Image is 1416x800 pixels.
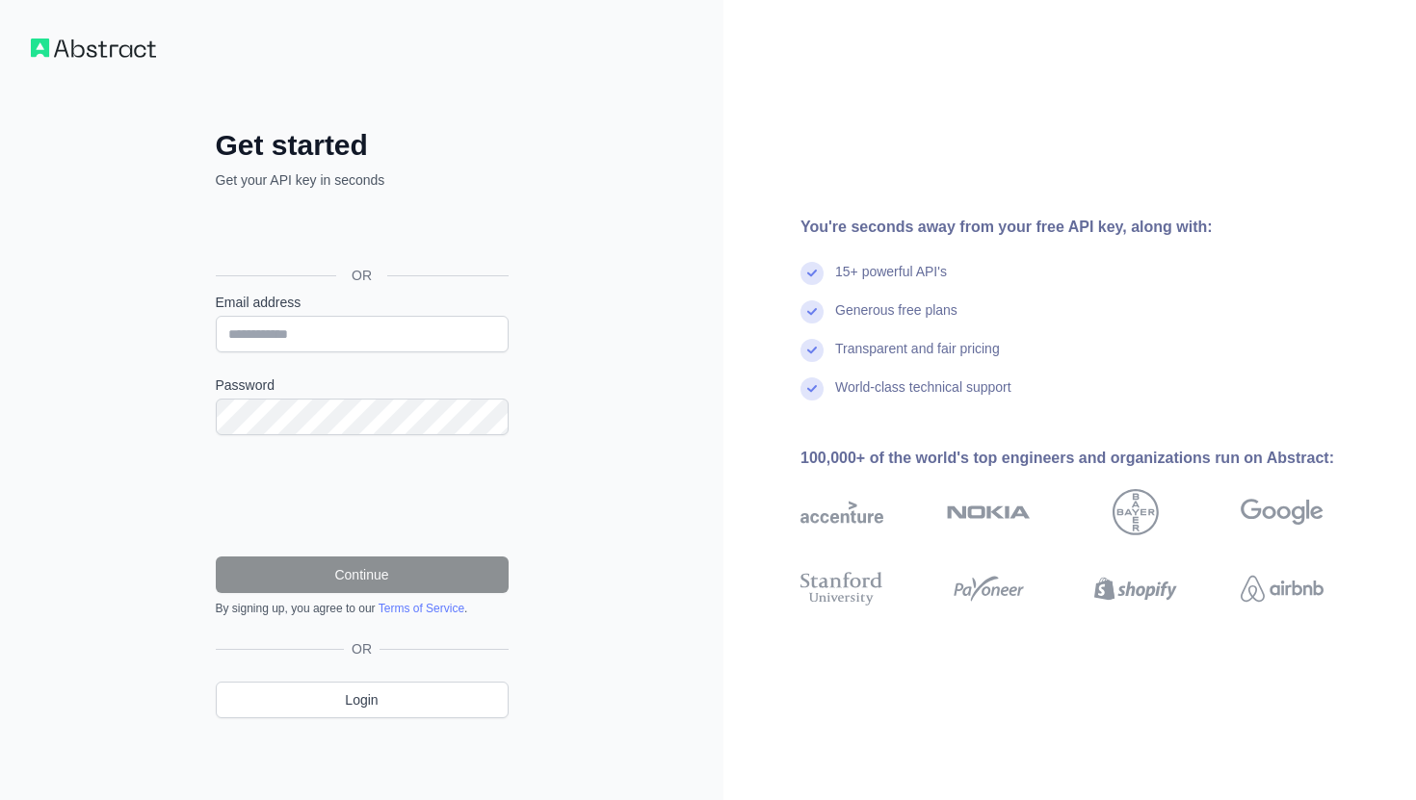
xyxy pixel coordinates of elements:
[800,216,1385,239] div: You're seconds away from your free API key, along with:
[216,128,509,163] h2: Get started
[216,601,509,616] div: By signing up, you agree to our .
[835,377,1011,416] div: World-class technical support
[800,377,824,400] img: check mark
[1094,568,1177,609] img: shopify
[31,39,156,58] img: Workflow
[835,262,947,300] div: 15+ powerful API's
[800,447,1385,470] div: 100,000+ of the world's top engineers and organizations run on Abstract:
[800,568,883,609] img: stanford university
[800,489,883,535] img: accenture
[379,602,464,615] a: Terms of Service
[835,339,1000,377] div: Transparent and fair pricing
[947,489,1030,535] img: nokia
[800,339,824,362] img: check mark
[835,300,957,339] div: Generous free plans
[947,568,1030,609] img: payoneer
[216,458,509,533] iframe: reCAPTCHA
[216,293,509,312] label: Email address
[216,682,509,718] a: Login
[800,300,824,323] img: check mark
[216,170,509,190] p: Get your API key in seconds
[1113,489,1159,535] img: bayer
[1241,568,1324,609] img: airbnb
[800,262,824,285] img: check mark
[206,211,514,253] iframe: Sign in with Google Button
[344,639,380,658] span: OR
[216,556,509,593] button: Continue
[336,266,387,285] span: OR
[216,375,509,395] label: Password
[1241,489,1324,535] img: google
